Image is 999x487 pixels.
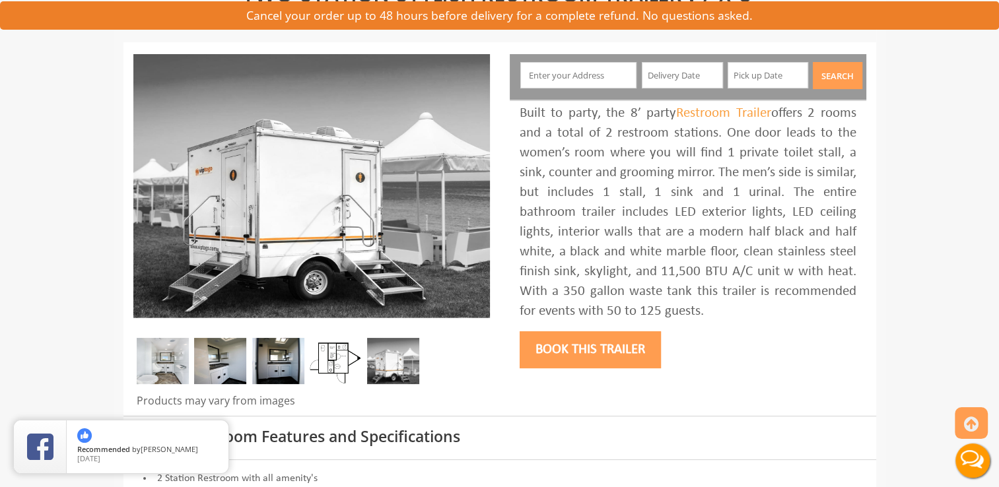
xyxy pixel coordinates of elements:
[252,338,304,384] img: DSC_0004_email
[137,338,189,384] img: Inside of complete restroom with a stall, a urinal, tissue holders, cabinets and mirror
[194,338,246,384] img: DSC_0016_email
[676,106,771,120] a: Restroom Trailer
[27,434,53,460] img: Review Rating
[77,445,218,455] span: by
[310,338,362,384] img: Floor Plan of 2 station Mini restroom with sink and toilet
[77,428,92,443] img: thumbs up icon
[133,54,490,318] img: A mini restroom trailer with two separate stations and separate doors for males and females
[141,444,198,454] span: [PERSON_NAME]
[133,393,490,416] div: Products may vary from images
[367,338,419,384] img: A mini restroom trailer with two separate stations and separate doors for males and females
[77,444,130,454] span: Recommended
[520,62,637,88] input: Enter your Address
[520,331,661,368] button: Book this trailer
[133,471,866,486] li: 2 Station Restroom with all amenity's
[642,62,723,88] input: Delivery Date
[728,62,809,88] input: Pick up Date
[813,62,862,89] button: Search
[133,428,866,445] h3: Mobile Restroom Features and Specifications
[77,453,100,463] span: [DATE]
[520,104,856,321] div: Built to party, the 8’ party offers 2 rooms and a total of 2 restroom stations. One door leads to...
[946,434,999,487] button: Live Chat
